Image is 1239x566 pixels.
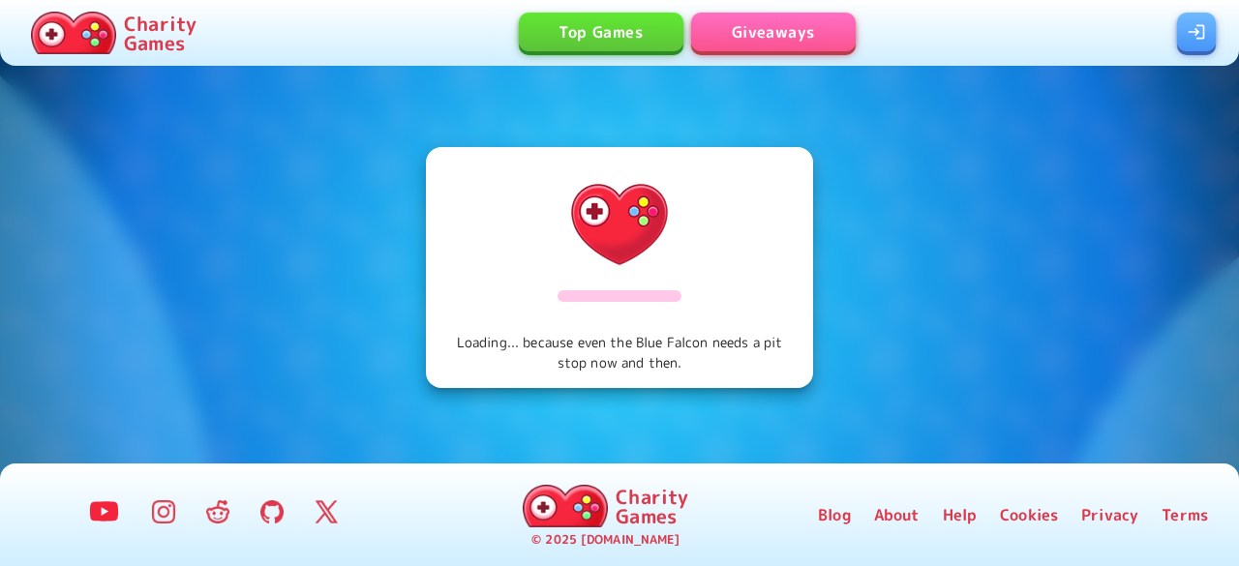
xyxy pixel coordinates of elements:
a: Top Games [519,13,683,51]
img: Instagram Logo [152,500,175,523]
a: Terms [1162,503,1208,526]
p: Charity Games [124,14,196,52]
img: Twitter Logo [315,500,338,523]
img: Charity.Games [523,485,608,527]
img: GitHub Logo [260,500,284,523]
a: Cookies [1000,503,1058,526]
a: About [874,503,920,526]
p: Charity Games [616,487,688,525]
p: © 2025 [DOMAIN_NAME] [531,531,680,550]
a: Privacy [1081,503,1138,526]
a: Blog [818,503,851,526]
a: Giveaways [691,13,856,51]
img: Charity.Games [31,12,116,54]
a: Charity Games [23,8,204,58]
a: Charity Games [515,481,696,531]
img: Reddit Logo [206,500,229,523]
a: Help [943,503,978,526]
